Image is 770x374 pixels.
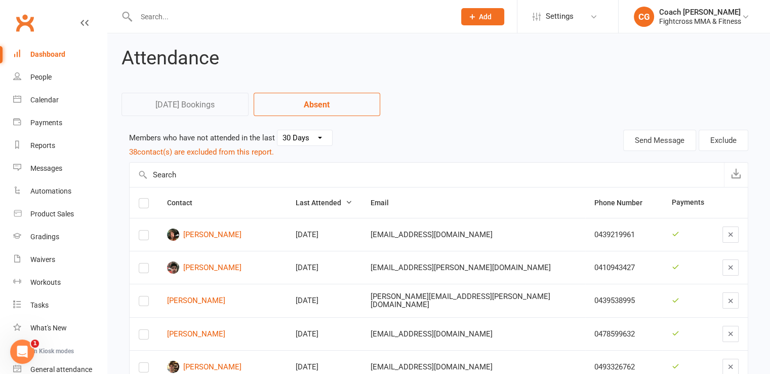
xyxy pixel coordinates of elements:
[13,271,107,294] a: Workouts
[296,264,352,272] div: [DATE]
[167,296,277,305] a: [PERSON_NAME]
[254,93,381,116] a: Absent
[30,255,55,264] div: Waivers
[371,231,576,239] div: [EMAIL_ADDRESS][DOMAIN_NAME]
[167,330,277,339] a: [PERSON_NAME]
[121,93,249,116] a: [DATE] Bookings
[296,231,352,239] div: [DATE]
[167,261,277,274] a: [PERSON_NAME]
[659,8,741,17] div: Coach [PERSON_NAME]
[30,324,67,332] div: What's New
[30,141,55,149] div: Reports
[13,157,107,180] a: Messages
[371,330,576,339] div: [EMAIL_ADDRESS][DOMAIN_NAME]
[594,330,654,339] div: 0478599632
[13,89,107,111] a: Calendar
[121,48,593,69] h2: Attendance
[167,229,277,241] a: [PERSON_NAME]
[30,233,59,241] div: Gradings
[133,10,448,24] input: Search...
[167,229,179,241] img: Jack Graham
[479,13,492,21] span: Add
[10,340,34,364] iframe: Intercom live chat
[31,340,39,348] span: 1
[699,130,748,151] button: Exclude
[13,180,107,203] a: Automations
[296,330,352,339] div: [DATE]
[130,163,724,187] input: Search
[129,130,431,146] div: Members who have not attended in the last
[13,203,107,226] a: Product Sales
[296,363,352,371] div: [DATE]
[30,210,74,218] div: Product Sales
[30,301,49,309] div: Tasks
[167,361,179,373] img: Caolain Thompson
[13,134,107,157] a: Reports
[371,292,576,309] div: [PERSON_NAME][EMAIL_ADDRESS][PERSON_NAME][DOMAIN_NAME]
[13,226,107,248] a: Gradings
[634,7,654,27] div: CG
[546,5,574,28] span: Settings
[30,365,92,373] div: General attendance
[663,188,713,218] th: Payments
[30,164,62,172] div: Messages
[594,296,654,305] div: 0439538995
[594,197,654,209] button: Phone Number
[13,317,107,340] a: What's New
[167,199,204,207] span: Contact
[623,130,696,151] button: Send Message
[12,10,37,35] a: Clubworx
[296,199,352,207] span: Last Attended
[13,43,107,66] a: Dashboard
[371,197,400,209] button: Email
[167,261,179,274] img: Avinab Baral
[167,361,277,373] a: [PERSON_NAME]
[30,73,52,81] div: People
[594,363,654,371] div: 0493326762
[594,231,654,239] div: 0439219961
[371,264,576,272] div: [EMAIL_ADDRESS][PERSON_NAME][DOMAIN_NAME]
[30,278,61,286] div: Workouts
[461,8,504,25] button: Add
[659,17,741,26] div: Fightcross MMA & Fitness
[13,111,107,134] a: Payments
[30,96,59,104] div: Calendar
[371,199,400,207] span: Email
[594,264,654,272] div: 0410943427
[13,294,107,317] a: Tasks
[167,197,204,209] button: Contact
[594,199,654,207] span: Phone Number
[30,187,71,195] div: Automations
[129,146,274,158] button: 38contact(s) are excluded from this report.
[30,50,65,58] div: Dashboard
[30,119,62,127] div: Payments
[13,248,107,271] a: Waivers
[296,296,352,305] div: [DATE]
[296,197,352,209] button: Last Attended
[371,363,576,371] div: [EMAIL_ADDRESS][DOMAIN_NAME]
[13,66,107,89] a: People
